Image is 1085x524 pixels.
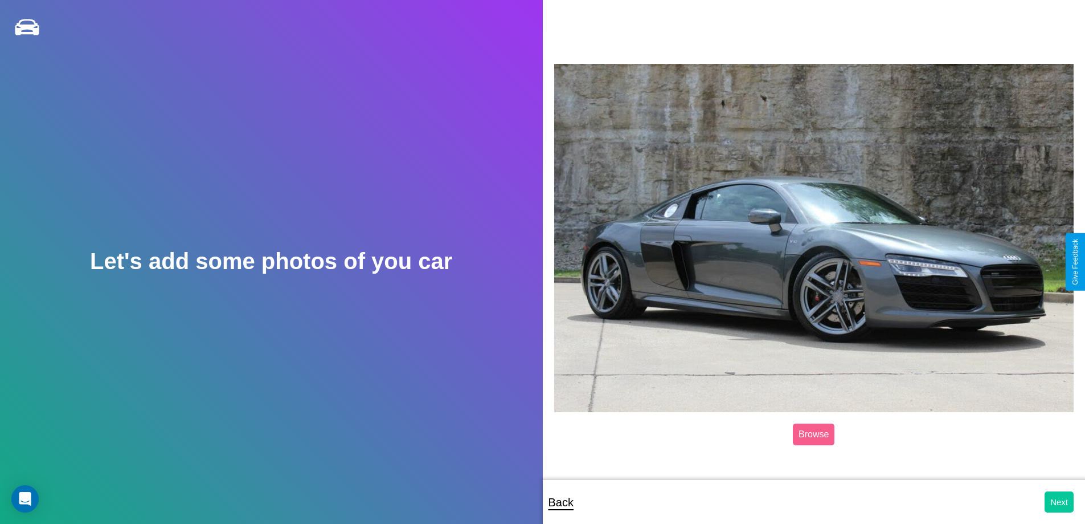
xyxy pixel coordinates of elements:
p: Back [548,492,574,513]
div: Give Feedback [1071,239,1079,285]
h2: Let's add some photos of you car [90,249,452,274]
button: Next [1045,491,1074,513]
label: Browse [793,424,834,445]
img: posted [554,64,1074,413]
div: Open Intercom Messenger [11,485,39,513]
